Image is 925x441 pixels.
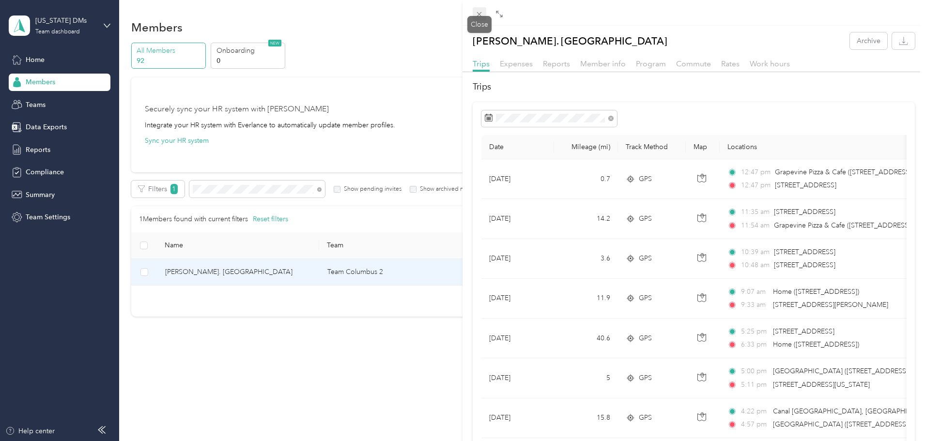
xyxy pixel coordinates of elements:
[721,59,740,68] span: Rates
[639,293,652,304] span: GPS
[500,59,533,68] span: Expenses
[741,167,771,178] span: 12:47 pm
[774,248,835,256] span: [STREET_ADDRESS]
[554,199,618,239] td: 14.2
[741,220,770,231] span: 11:54 am
[773,367,910,375] span: [GEOGRAPHIC_DATA] ([STREET_ADDRESS])
[850,32,887,49] button: Archive
[639,253,652,264] span: GPS
[741,326,769,337] span: 5:25 pm
[773,327,834,335] span: [STREET_ADDRESS]
[636,59,666,68] span: Program
[741,260,770,271] span: 10:48 am
[774,208,835,216] span: [STREET_ADDRESS]
[481,239,554,279] td: [DATE]
[639,373,652,383] span: GPS
[741,247,770,258] span: 10:39 am
[639,213,652,224] span: GPS
[773,288,859,296] span: Home ([STREET_ADDRESS])
[741,287,769,297] span: 9:07 am
[481,159,554,199] td: [DATE]
[741,207,770,217] span: 11:35 am
[741,339,769,350] span: 6:33 pm
[775,168,913,176] span: Grapevine Pizza & Cafe ([STREET_ADDRESS])
[554,279,618,319] td: 11.9
[741,406,769,417] span: 4:22 pm
[481,319,554,358] td: [DATE]
[481,358,554,398] td: [DATE]
[473,32,667,49] p: [PERSON_NAME]. [GEOGRAPHIC_DATA]
[773,420,910,428] span: [GEOGRAPHIC_DATA] ([STREET_ADDRESS])
[750,59,790,68] span: Work hours
[773,340,859,349] span: Home ([STREET_ADDRESS])
[554,398,618,438] td: 15.8
[741,366,769,377] span: 5:00 pm
[871,387,925,441] iframe: Everlance-gr Chat Button Frame
[774,261,835,269] span: [STREET_ADDRESS]
[741,180,771,191] span: 12:47 pm
[580,59,626,68] span: Member info
[686,135,720,159] th: Map
[481,135,554,159] th: Date
[473,59,490,68] span: Trips
[554,319,618,358] td: 40.6
[639,174,652,184] span: GPS
[481,199,554,239] td: [DATE]
[467,16,492,33] div: Close
[774,221,912,229] span: Grapevine Pizza & Cafe ([STREET_ADDRESS])
[741,419,769,430] span: 4:57 pm
[773,380,870,389] span: [STREET_ADDRESS][US_STATE]
[741,380,769,390] span: 5:11 pm
[554,239,618,279] td: 3.6
[639,333,652,344] span: GPS
[543,59,570,68] span: Reports
[618,135,686,159] th: Track Method
[639,412,652,423] span: GPS
[741,300,769,310] span: 9:33 am
[773,301,888,309] span: [STREET_ADDRESS][PERSON_NAME]
[554,358,618,398] td: 5
[481,398,554,438] td: [DATE]
[676,59,711,68] span: Commute
[554,159,618,199] td: 0.7
[481,279,554,319] td: [DATE]
[554,135,618,159] th: Mileage (mi)
[775,181,836,189] span: [STREET_ADDRESS]
[473,80,915,93] h2: Trips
